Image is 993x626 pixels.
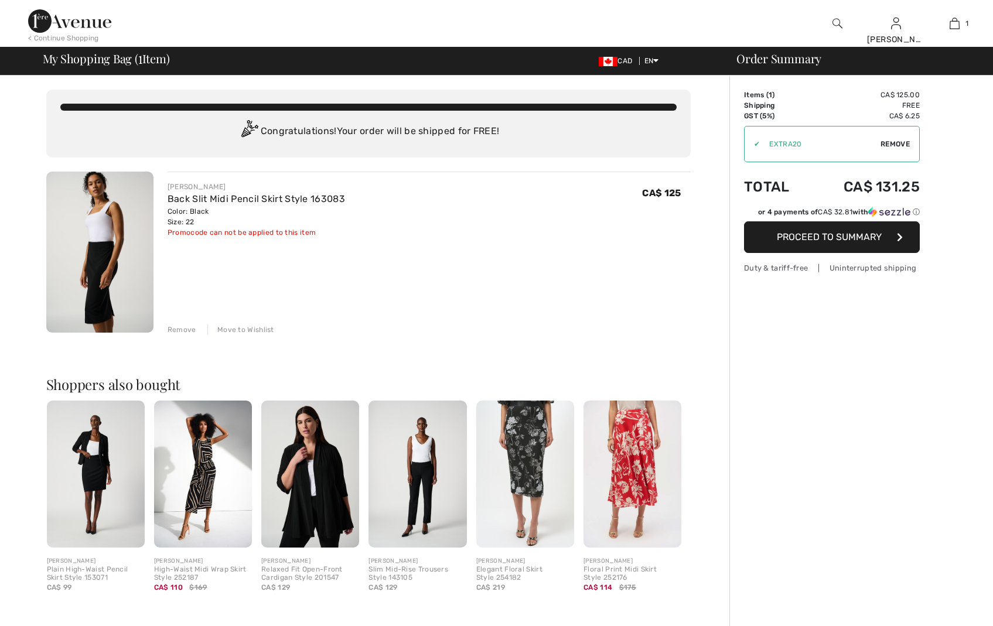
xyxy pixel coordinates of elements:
div: Relaxed Fit Open-Front Cardigan Style 201547 [261,566,359,582]
div: Plain High-Waist Pencil Skirt Style 153071 [47,566,145,582]
div: [PERSON_NAME] [368,557,466,566]
a: Back Slit Midi Pencil Skirt Style 163083 [168,193,345,204]
div: [PERSON_NAME] [47,557,145,566]
span: CAD [599,57,637,65]
img: Slim Mid-Rise Trousers Style 143105 [368,401,466,548]
img: Floral Print Midi Skirt Style 252176 [583,401,681,548]
img: My Bag [950,16,960,30]
div: Remove [168,324,196,335]
img: Back Slit Midi Pencil Skirt Style 163083 [46,172,153,333]
span: CA$ 219 [476,583,505,591]
input: Promo code [760,126,881,162]
img: Sezzle [868,207,910,217]
h2: Shoppers also bought [46,377,691,391]
div: High-Waist Midi Wrap Skirt Style 252187 [154,566,252,582]
div: Duty & tariff-free | Uninterrupted shipping [744,262,920,273]
img: Congratulation2.svg [237,120,261,143]
span: 1 [138,50,142,65]
img: Elegant Floral Skirt Style 254182 [476,401,574,548]
div: Promocode can not be applied to this item [168,227,345,238]
span: CA$ 32.81 [818,208,852,216]
span: CA$ 110 [154,583,183,591]
span: 1 [965,18,968,29]
a: Sign In [891,18,901,29]
div: Floral Print Midi Skirt Style 252176 [583,566,681,582]
div: [PERSON_NAME] [154,557,252,566]
span: CA$ 125 [642,187,681,199]
div: [PERSON_NAME] [583,557,681,566]
span: CA$ 99 [47,583,72,591]
td: Items ( ) [744,90,810,100]
td: CA$ 125.00 [810,90,920,100]
div: Slim Mid-Rise Trousers Style 143105 [368,566,466,582]
div: [PERSON_NAME] [476,557,574,566]
div: Elegant Floral Skirt Style 254182 [476,566,574,582]
span: 1 [769,91,772,99]
span: $175 [619,582,636,593]
a: 1 [926,16,983,30]
img: search the website [832,16,842,30]
div: [PERSON_NAME] [168,182,345,192]
div: ✔ [745,139,760,149]
span: CA$ 114 [583,583,612,591]
img: Canadian Dollar [599,57,617,66]
div: Order Summary [722,53,986,64]
img: Relaxed Fit Open-Front Cardigan Style 201547 [261,401,359,548]
span: Proceed to Summary [777,231,882,242]
img: 1ère Avenue [28,9,111,33]
div: or 4 payments of with [758,207,920,217]
td: CA$ 6.25 [810,111,920,121]
td: GST (5%) [744,111,810,121]
img: Plain High-Waist Pencil Skirt Style 153071 [47,401,145,548]
span: CA$ 129 [368,583,397,591]
td: Free [810,100,920,111]
div: or 4 payments ofCA$ 32.81withSezzle Click to learn more about Sezzle [744,207,920,221]
div: [PERSON_NAME] [261,557,359,566]
td: CA$ 131.25 [810,167,920,207]
img: High-Waist Midi Wrap Skirt Style 252187 [154,401,252,548]
span: CA$ 129 [261,583,290,591]
button: Proceed to Summary [744,221,920,253]
span: My Shopping Bag ( Item) [43,53,170,64]
span: $169 [189,582,207,593]
div: Move to Wishlist [207,324,274,335]
img: My Info [891,16,901,30]
div: Congratulations! Your order will be shipped for FREE! [60,120,677,143]
span: EN [644,57,659,65]
div: Color: Black Size: 22 [168,206,345,227]
div: < Continue Shopping [28,33,99,43]
span: Remove [881,139,910,149]
div: [PERSON_NAME] [867,33,924,46]
td: Shipping [744,100,810,111]
td: Total [744,167,810,207]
